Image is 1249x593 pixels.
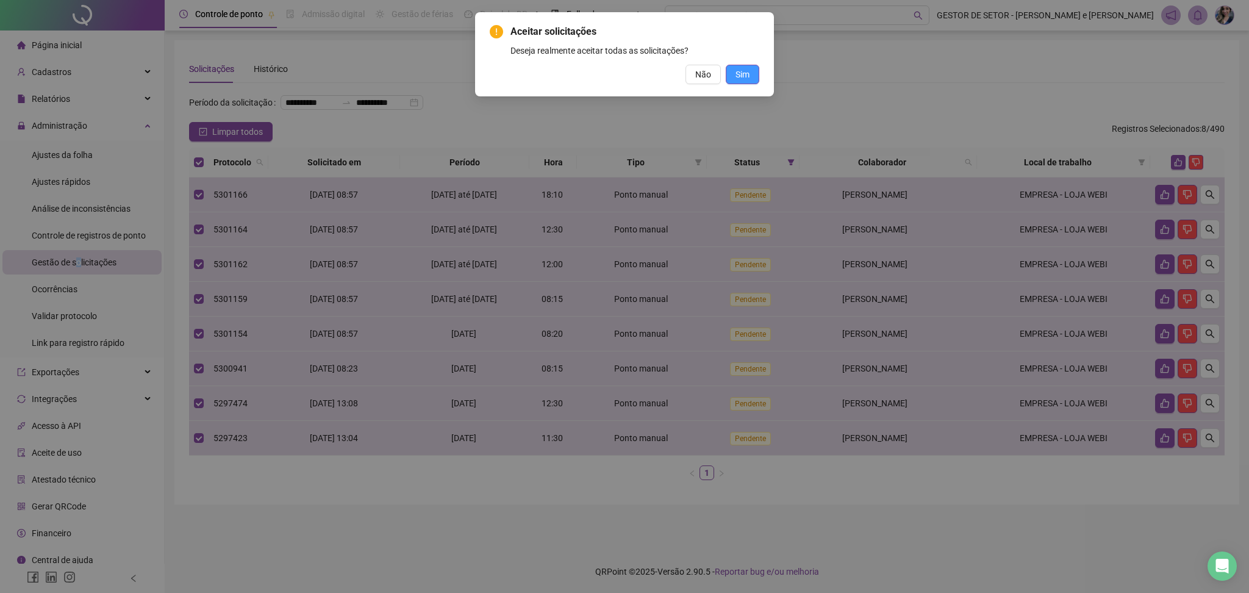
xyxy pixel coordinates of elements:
span: exclamation-circle [490,25,503,38]
span: Aceitar solicitações [510,24,759,39]
span: Não [695,68,711,81]
button: Não [685,65,721,84]
div: Open Intercom Messenger [1208,552,1237,581]
span: Sim [735,68,750,81]
div: Deseja realmente aceitar todas as solicitações? [510,44,759,57]
button: Sim [726,65,759,84]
